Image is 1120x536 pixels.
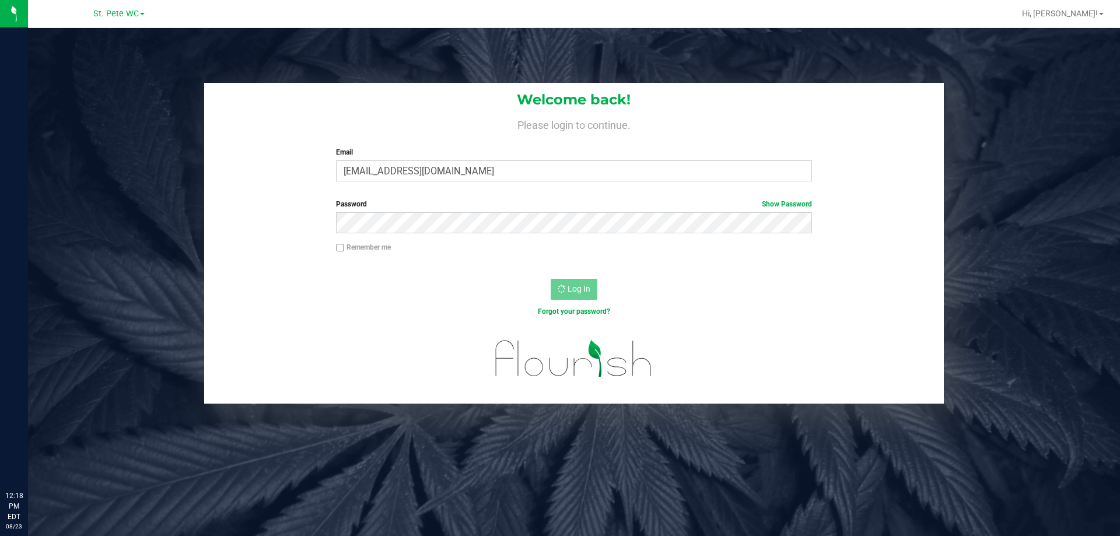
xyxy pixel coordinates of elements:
[204,117,944,131] h4: Please login to continue.
[336,242,391,253] label: Remember me
[568,284,590,293] span: Log In
[551,279,597,300] button: Log In
[5,491,23,522] p: 12:18 PM EDT
[5,522,23,531] p: 08/23
[762,200,812,208] a: Show Password
[336,244,344,252] input: Remember me
[204,92,944,107] h1: Welcome back!
[481,329,666,388] img: flourish_logo.svg
[538,307,610,316] a: Forgot your password?
[336,147,811,157] label: Email
[1022,9,1098,18] span: Hi, [PERSON_NAME]!
[336,200,367,208] span: Password
[93,9,139,19] span: St. Pete WC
